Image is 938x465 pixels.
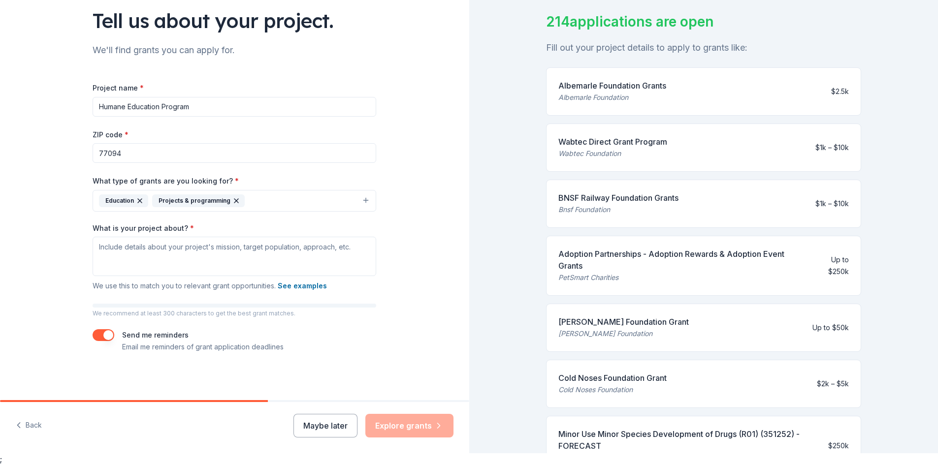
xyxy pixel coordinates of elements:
[558,136,667,148] div: Wabtec Direct Grant Program
[558,272,802,283] div: PetSmart Charities
[93,97,376,117] input: After school program
[558,384,667,396] div: Cold Noses Foundation
[93,83,144,93] label: Project name
[546,40,861,56] div: Fill out your project details to apply to grants like:
[558,452,820,464] div: US Department of Health & Human Services: Food and Drug Administration (FDA)
[558,192,679,204] div: BNSF Railway Foundation Grants
[558,316,689,328] div: [PERSON_NAME] Foundation Grant
[293,414,357,437] button: Maybe later
[828,440,849,452] div: $250k
[558,328,689,340] div: [PERSON_NAME] Foundation
[831,86,849,97] div: $2.5k
[558,204,679,216] div: Bnsf Foundation
[99,194,148,207] div: Education
[93,281,327,290] span: We use this to match you to relevant grant opportunities.
[93,130,129,140] label: ZIP code
[93,310,376,317] p: We recommend at least 300 characters to get the best grant matches.
[93,42,376,58] div: We'll find grants you can apply for.
[815,142,849,154] div: $1k – $10k
[558,148,667,159] div: Wabtec Foundation
[812,322,849,334] div: Up to $50k
[16,415,42,436] button: Back
[558,372,667,384] div: Cold Noses Foundation Grant
[93,176,239,186] label: What type of grants are you looking for?
[278,280,327,292] button: See examples
[817,378,849,390] div: $2k – $5k
[558,428,820,452] div: Minor Use Minor Species Development of Drugs (R01) (351252) - FORECAST
[815,198,849,210] div: $1k – $10k
[546,11,861,32] div: 214 applications are open
[152,194,245,207] div: Projects & programming
[93,190,376,212] button: EducationProjects & programming
[558,80,666,92] div: Albemarle Foundation Grants
[810,254,849,278] div: Up to $250k
[122,341,284,353] p: Email me reminders of grant application deadlines
[93,223,194,233] label: What is your project about?
[122,331,189,339] label: Send me reminders
[93,7,376,34] div: Tell us about your project.
[558,248,802,272] div: Adoption Partnerships - Adoption Rewards & Adoption Event Grants
[558,92,666,103] div: Albemarle Foundation
[93,143,376,163] input: 12345 (U.S. only)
